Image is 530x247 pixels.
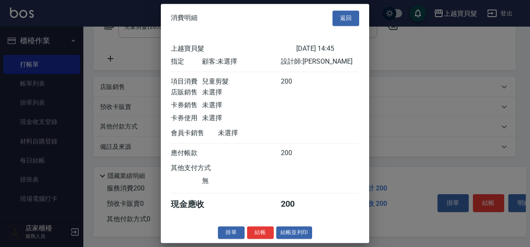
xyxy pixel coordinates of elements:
div: 會員卡銷售 [171,129,218,138]
div: 未選擇 [202,101,280,110]
div: 指定 [171,57,202,66]
span: 消費明細 [171,14,197,22]
div: 應付帳款 [171,149,202,158]
div: 其他支付方式 [171,164,234,173]
div: 顧客: 未選擇 [202,57,280,66]
div: 未選擇 [202,114,280,123]
div: 卡券使用 [171,114,202,123]
div: 200 [281,77,312,86]
button: 返回 [332,10,359,26]
button: 結帳 [247,226,274,239]
div: 未選擇 [202,88,280,97]
button: 結帳並列印 [276,226,312,239]
div: 店販銷售 [171,88,202,97]
div: 現金應收 [171,199,218,210]
div: 上越寶貝髮 [171,44,296,53]
button: 掛單 [218,226,245,239]
div: 200 [281,149,312,158]
div: 項目消費 [171,77,202,86]
div: 未選擇 [218,129,296,138]
div: 卡券銷售 [171,101,202,110]
div: [DATE] 14:45 [296,44,359,53]
div: 無 [202,177,280,185]
div: 兒童剪髮 [202,77,280,86]
div: 設計師: [PERSON_NAME] [281,57,359,66]
div: 200 [281,199,312,210]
